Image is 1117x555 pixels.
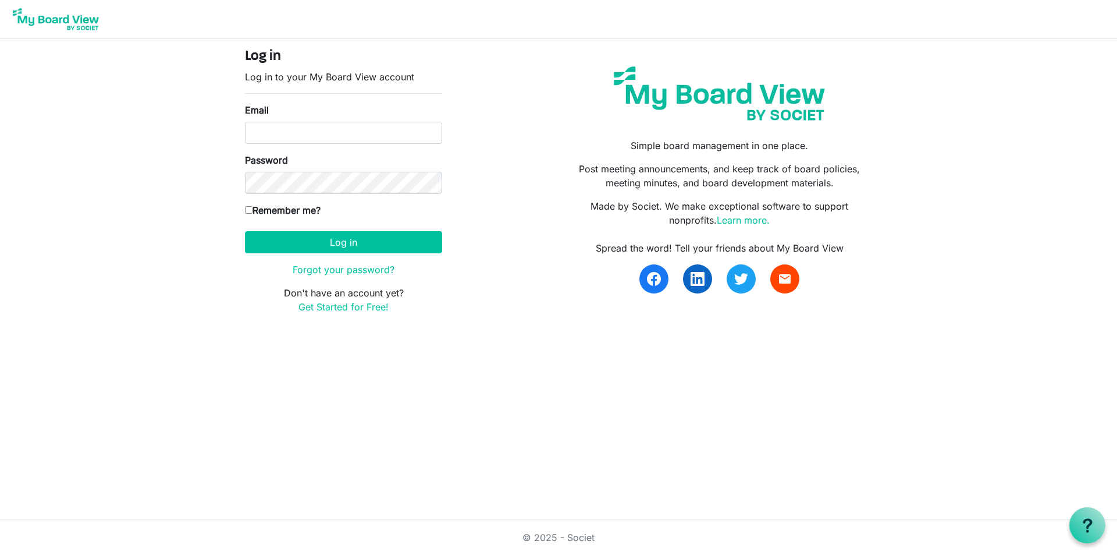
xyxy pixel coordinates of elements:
button: Log in [245,231,442,253]
label: Email [245,103,269,117]
label: Remember me? [245,203,321,217]
label: Password [245,153,288,167]
img: facebook.svg [647,272,661,286]
a: email [770,264,799,294]
a: © 2025 - Societ [522,532,595,543]
img: twitter.svg [734,272,748,286]
h4: Log in [245,48,442,65]
a: Forgot your password? [293,264,394,275]
span: email [778,272,792,286]
p: Log in to your My Board View account [245,70,442,84]
img: My Board View Logo [9,5,102,34]
p: Simple board management in one place. [567,139,872,153]
input: Remember me? [245,206,252,214]
img: linkedin.svg [691,272,705,286]
p: Post meeting announcements, and keep track of board policies, meeting minutes, and board developm... [567,162,872,190]
p: Made by Societ. We make exceptional software to support nonprofits. [567,199,872,227]
img: my-board-view-societ.svg [605,58,834,129]
a: Learn more. [717,214,770,226]
a: Get Started for Free! [298,301,389,313]
p: Don't have an account yet? [245,286,442,314]
div: Spread the word! Tell your friends about My Board View [567,241,872,255]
